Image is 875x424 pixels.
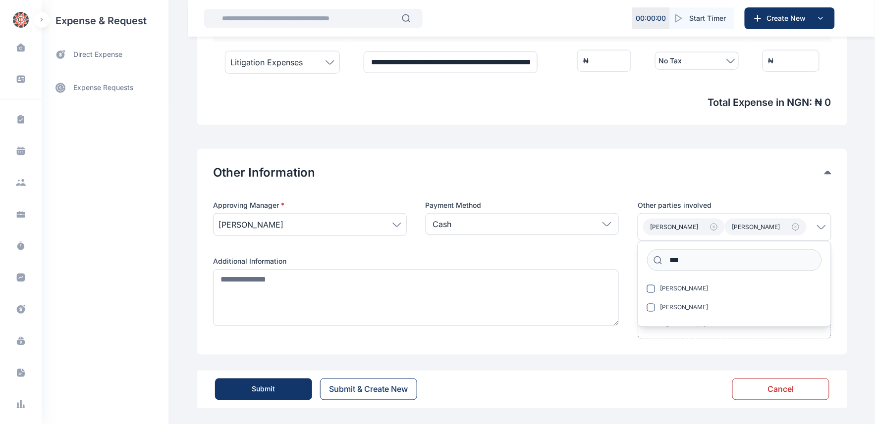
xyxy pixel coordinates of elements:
span: Total Expense in NGN : ₦ 0 [213,95,831,109]
button: [PERSON_NAME] [725,219,807,236]
span: Approving Manager [213,200,284,210]
div: Submit [252,384,275,394]
button: Create New [745,7,835,29]
div: expense requests [42,68,168,99]
span: Litigation Expenses [230,56,303,68]
span: [PERSON_NAME] [660,285,708,293]
p: 00 : 00 : 00 [636,13,666,23]
button: Submit [215,378,312,400]
button: Cancel [732,378,829,400]
span: direct expense [73,49,122,60]
button: Other Information [213,165,824,181]
label: Payment Method [426,200,619,210]
div: Drag and drop your document here or [638,319,831,338]
span: [PERSON_NAME] [732,223,780,231]
button: [PERSON_NAME] [643,219,725,236]
span: [PERSON_NAME] [650,223,698,231]
div: ₦ [768,56,774,66]
button: Start Timer [670,7,734,29]
span: Start Timer [690,13,726,23]
span: Create New [763,13,815,23]
div: Other Information [213,165,831,181]
label: Additional Information [213,257,619,267]
span: [PERSON_NAME] [660,304,708,312]
a: direct expense [42,42,168,68]
span: [PERSON_NAME] [219,219,283,231]
a: expense requests [42,76,168,99]
span: Other parties involved [638,200,711,210]
div: ₦ [583,56,589,66]
button: Submit & Create New [320,378,417,400]
p: Cash [433,218,452,230]
span: No Tax [658,55,682,67]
